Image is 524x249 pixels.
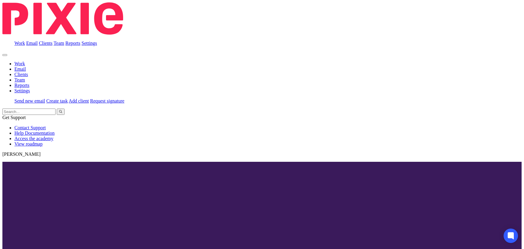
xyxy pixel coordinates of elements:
[2,115,26,120] span: Get Support
[65,41,80,46] a: Reports
[14,98,45,103] a: Send new email
[90,98,124,103] a: Request signature
[14,61,25,66] a: Work
[14,72,28,77] a: Clients
[14,83,29,88] a: Reports
[14,136,53,141] a: Access the academy
[69,98,89,103] a: Add client
[2,2,123,35] img: Pixie
[14,141,43,146] a: View roadmap
[14,88,30,93] a: Settings
[14,41,25,46] a: Work
[82,41,97,46] a: Settings
[57,109,65,115] button: Search
[14,66,26,72] a: Email
[46,98,68,103] a: Create task
[14,77,25,82] a: Team
[53,41,64,46] a: Team
[39,41,52,46] a: Clients
[2,152,522,157] p: [PERSON_NAME]
[26,41,38,46] a: Email
[14,125,46,130] a: Contact Support
[2,109,56,115] input: Search
[14,131,55,136] a: Help Documentation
